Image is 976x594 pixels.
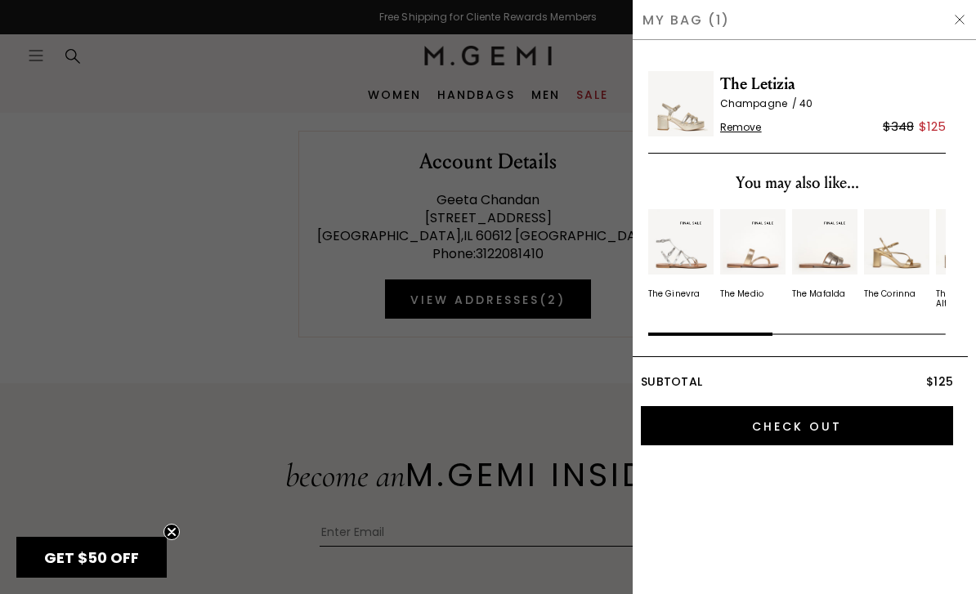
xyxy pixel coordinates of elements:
a: The Corinna [864,209,929,299]
img: 7320771756091_01_Main_New_TheGinevra_Silver_MetallicLeather_290x387_crop_center.jpg [648,209,714,275]
span: Remove [720,121,762,134]
a: final sale tagThe Mafalda [792,209,857,299]
a: final sale tagThe Medio [720,209,786,299]
div: The Medio [720,289,763,299]
div: $125 [919,117,946,136]
img: Hide Drawer [953,13,966,26]
span: Champagne [720,96,799,110]
img: 7237131731003_01_Main_New_TheMafalda_Champagne_MetallicLeather_290x387_crop_center.jpg [792,209,857,275]
a: final sale tagThe Ginevra [648,209,714,299]
img: final sale tag [678,219,704,227]
span: Subtotal [641,373,702,390]
span: 40 [799,96,813,110]
div: The Ginevra [648,289,700,299]
div: You may also like... [648,170,946,196]
span: GET $50 OFF [44,547,139,568]
span: $125 [926,373,953,390]
img: final sale tag [822,219,848,227]
div: $348 [883,117,914,136]
span: The Letizia [720,71,946,97]
img: final sale tag [750,219,776,227]
img: v_12701_01_Main_New_TheMedio_LightAmethyst_MetallicLeather_290x387_crop_center.jpg [720,209,786,275]
img: 7322859700283_01_Main_New_TheCorinna_Gold_MetallicLeather_290x387_crop_center.jpg [864,209,929,275]
div: The Mafalda [792,289,845,299]
button: Close teaser [163,524,180,540]
div: GET $50 OFFClose teaser [16,537,167,578]
input: Check Out [641,406,953,445]
div: The Corinna [864,289,916,299]
img: The Letizia [648,71,714,136]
